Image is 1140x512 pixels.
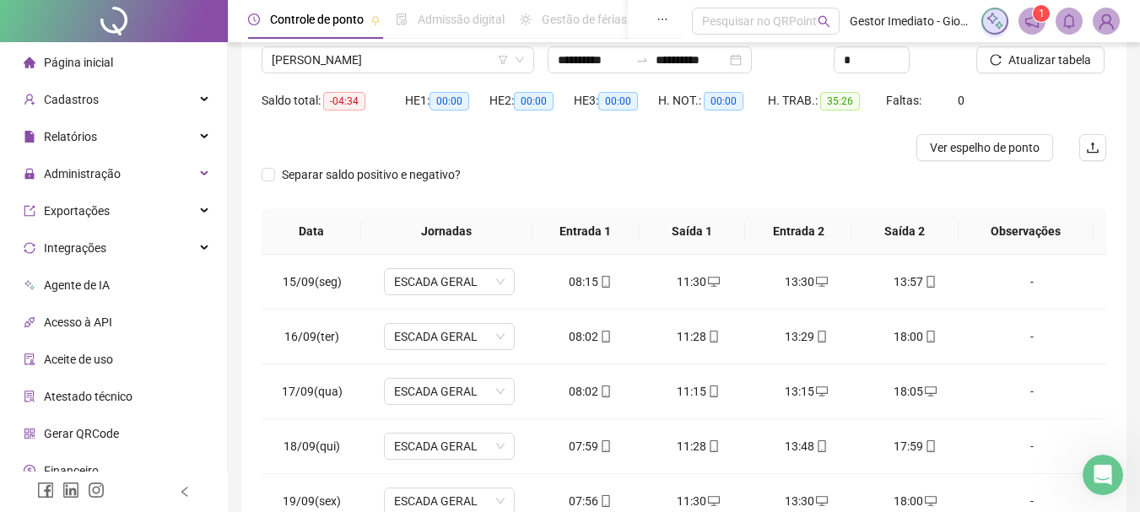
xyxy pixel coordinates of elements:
div: - [982,492,1082,510]
span: desktop [923,385,937,397]
span: Ver espelho de ponto [930,138,1040,157]
span: Separar saldo positivo e negativo? [275,165,467,184]
span: 18/09(qui) [284,439,340,453]
span: mobile [923,440,937,452]
span: file-done [396,13,408,25]
th: Saída 2 [851,208,958,255]
span: mobile [598,331,612,342]
span: qrcode [24,428,35,439]
span: Gestor Imediato - Giovane de [PERSON_NAME] [850,12,971,30]
span: mobile [923,331,937,342]
img: 36673 [1094,8,1119,34]
th: Entrada 1 [532,208,639,255]
span: 1 [1039,8,1045,19]
span: ESCADA GERAL [394,434,505,459]
span: down [515,55,525,65]
div: 08:15 [550,272,631,291]
span: dollar [24,465,35,477]
span: 17/09(qua) [282,385,343,398]
span: home [24,57,35,68]
div: H. NOT.: [658,91,768,110]
span: Observações [972,222,1080,240]
span: 0 [958,94,964,107]
span: notification [1024,13,1040,29]
div: 17:59 [874,437,955,455]
span: ellipsis [656,13,668,25]
div: - [982,382,1082,401]
div: 07:59 [550,437,631,455]
div: - [982,327,1082,346]
div: 18:00 [874,327,955,346]
span: Integrações [44,241,106,255]
div: 13:30 [766,492,847,510]
img: sparkle-icon.fc2bf0ac1784a2077858766a79e2daf3.svg [986,12,1004,30]
th: Saída 1 [639,208,745,255]
span: swap-right [635,53,649,67]
span: mobile [598,385,612,397]
div: 11:28 [658,437,739,455]
th: Jornadas [361,208,532,255]
span: desktop [923,495,937,507]
span: mobile [923,276,937,288]
th: Observações [959,208,1094,255]
span: ESCADA GERAL [394,269,505,294]
span: Financeiro [44,464,99,477]
span: solution [24,391,35,402]
span: ESCADA GERAL [394,324,505,349]
div: HE 2: [489,91,574,110]
div: 07:56 [550,492,631,510]
span: Faltas: [886,94,924,107]
span: Página inicial [44,56,113,69]
div: HE 1: [405,91,489,110]
span: export [24,205,35,217]
div: 08:02 [550,382,631,401]
div: - [982,437,1082,455]
span: Relatórios [44,130,97,143]
div: 13:15 [766,382,847,401]
div: H. TRAB.: [768,91,886,110]
div: 08:02 [550,327,631,346]
span: search [818,15,830,28]
span: lock [24,168,35,180]
span: sun [520,13,532,25]
span: desktop [706,276,720,288]
span: Gerar QRCode [44,427,119,440]
span: Aceite de uso [44,353,113,366]
span: left [179,486,191,498]
div: 11:30 [658,272,739,291]
button: Atualizar tabela [976,46,1105,73]
span: Gestão de férias [542,13,627,26]
span: 00:00 [430,92,469,110]
span: mobile [706,385,720,397]
span: linkedin [62,482,79,499]
span: to [635,53,649,67]
th: Data [262,208,361,255]
span: 35:26 [820,92,860,110]
div: 18:05 [874,382,955,401]
span: 19/09(sex) [283,494,341,508]
span: file [24,131,35,143]
span: Controle de ponto [270,13,364,26]
span: Atualizar tabela [1008,51,1091,69]
span: 00:00 [704,92,743,110]
span: -04:34 [323,92,365,110]
span: 00:00 [514,92,554,110]
span: desktop [814,385,828,397]
div: Saldo total: [262,91,405,110]
span: Acesso à API [44,315,112,329]
span: facebook [37,482,54,499]
div: 11:15 [658,382,739,401]
span: ESCADA GERAL [394,379,505,404]
div: 13:48 [766,437,847,455]
span: Cadastros [44,93,99,106]
span: reload [990,54,1002,66]
span: clock-circle [248,13,260,25]
span: upload [1086,141,1099,154]
span: 16/09(ter) [284,330,339,343]
span: pushpin [370,15,381,25]
div: 13:57 [874,272,955,291]
span: user-add [24,94,35,105]
span: Admissão digital [418,13,505,26]
div: HE 3: [574,91,658,110]
span: desktop [814,276,828,288]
